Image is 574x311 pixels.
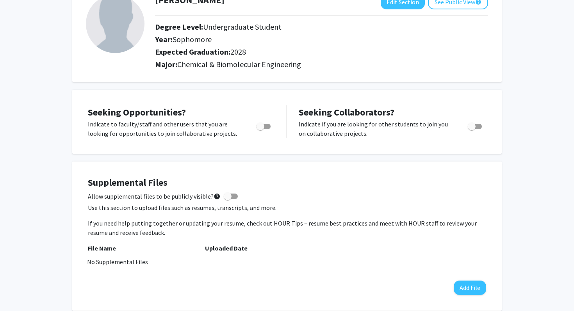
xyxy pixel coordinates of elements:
b: File Name [88,244,116,252]
mat-icon: help [214,192,221,201]
p: Indicate to faculty/staff and other users that you are looking for opportunities to join collabor... [88,119,242,138]
div: Toggle [465,119,486,131]
p: Use this section to upload files such as resumes, transcripts, and more. [88,203,486,212]
span: 2028 [230,47,246,57]
h4: Supplemental Files [88,177,486,188]
iframe: Chat [6,276,33,305]
span: Seeking Collaborators? [299,106,394,118]
span: Undergraduate Student [203,22,282,32]
span: Sophomore [173,34,212,44]
p: Indicate if you are looking for other students to join you on collaborative projects. [299,119,453,138]
span: Chemical & Biomolecular Engineering [177,59,301,69]
h2: Degree Level: [155,22,453,32]
span: Seeking Opportunities? [88,106,186,118]
div: Toggle [253,119,275,131]
p: If you need help putting together or updating your resume, check out HOUR Tips – resume best prac... [88,219,486,237]
button: Add File [454,281,486,295]
span: Allow supplemental files to be publicly visible? [88,192,221,201]
div: No Supplemental Files [87,257,487,267]
h2: Major: [155,60,488,69]
h2: Year: [155,35,453,44]
h2: Expected Graduation: [155,47,453,57]
b: Uploaded Date [205,244,248,252]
